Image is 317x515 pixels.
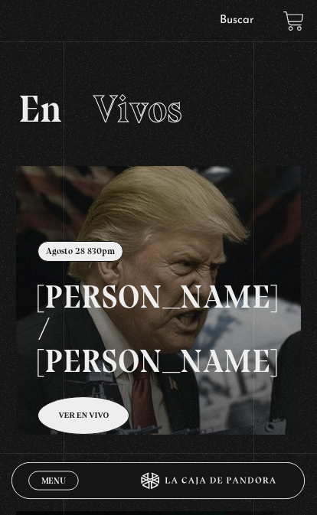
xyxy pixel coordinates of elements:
[18,90,299,128] h2: En
[41,476,66,485] span: Menu
[283,10,304,31] a: View your shopping cart
[93,86,182,132] span: Vivos
[36,488,70,499] span: Cerrar
[220,15,254,26] a: Buscar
